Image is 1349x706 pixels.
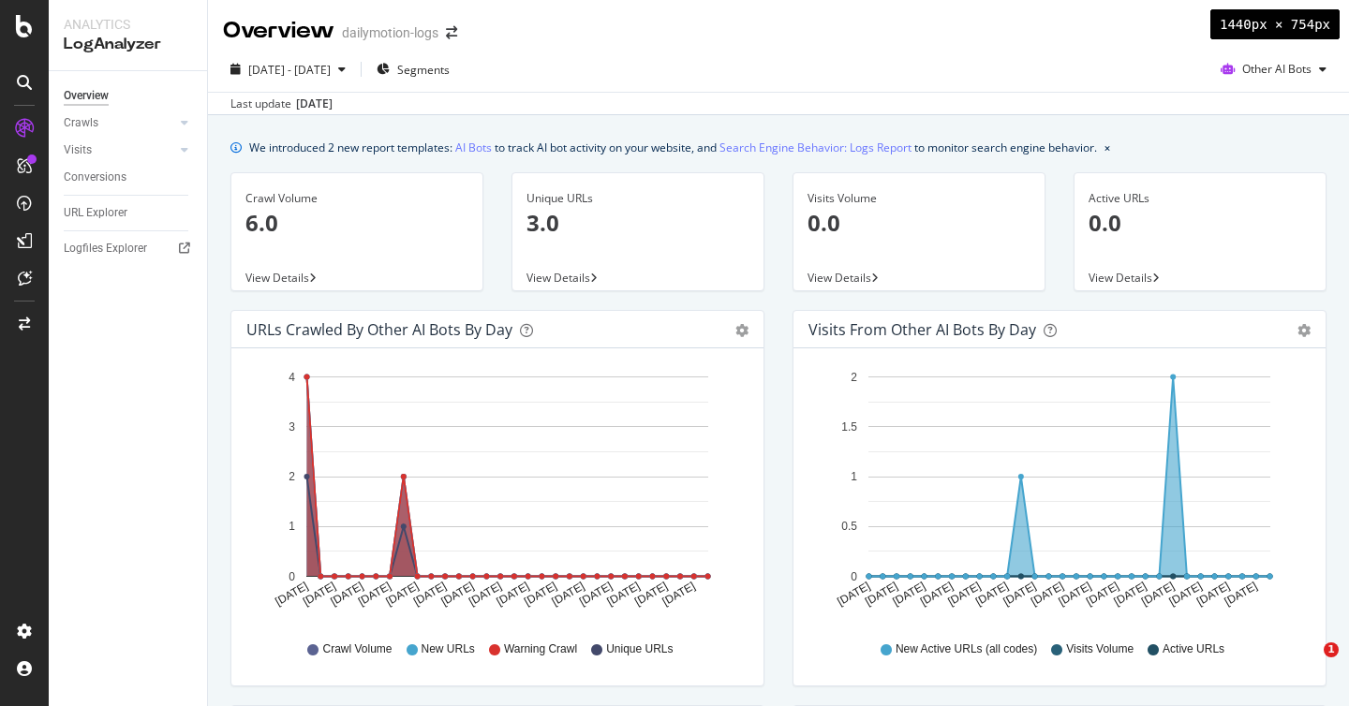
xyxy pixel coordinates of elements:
div: info banner [230,138,1327,157]
text: [DATE] [328,580,365,609]
text: 0 [289,570,295,583]
text: [DATE] [1139,580,1177,609]
text: [DATE] [1084,580,1121,609]
text: [DATE] [973,580,1011,609]
span: View Details [526,270,590,286]
text: [DATE] [522,580,559,609]
text: [DATE] [411,580,449,609]
text: [DATE] [918,580,956,609]
div: dailymotion-logs [342,23,438,42]
div: Conversions [64,168,126,187]
text: [DATE] [863,580,900,609]
text: [DATE] [1112,580,1149,609]
p: 0.0 [808,207,1030,239]
text: 2 [851,371,857,384]
div: Unique URLs [526,190,749,207]
button: [DATE] - [DATE] [223,54,353,84]
text: 4 [289,371,295,384]
svg: A chart. [246,363,749,624]
span: New Active URLs (all codes) [896,641,1037,657]
text: [DATE] [660,580,698,609]
text: 0.5 [841,521,857,534]
span: View Details [245,270,309,286]
div: Logfiles Explorer [64,239,147,258]
p: 3.0 [526,207,749,239]
span: Warning Crawl [504,641,577,657]
div: URL Explorer [64,203,127,223]
text: [DATE] [383,580,421,609]
div: Visits [64,140,92,160]
text: [DATE] [495,580,532,609]
button: Segments [369,54,457,84]
span: Crawl Volume [322,641,392,657]
text: [DATE] [301,580,338,609]
p: 0.0 [1089,207,1312,239]
span: Unique URLs [606,641,673,657]
text: 0 [851,570,857,583]
text: [DATE] [273,580,310,609]
div: We introduced 2 new report templates: to track AI bot activity on your website, and to monitor se... [249,138,1097,157]
span: View Details [808,270,871,286]
text: [DATE] [890,580,927,609]
div: Crawls [64,113,98,133]
text: [DATE] [1194,580,1232,609]
text: [DATE] [835,580,872,609]
div: gear [735,324,749,337]
div: Last update [230,96,333,112]
text: [DATE] [1223,580,1260,609]
svg: A chart. [808,363,1311,624]
a: AI Bots [455,138,492,157]
text: 1 [851,470,857,483]
a: Crawls [64,113,175,133]
div: gear [1297,324,1311,337]
text: [DATE] [945,580,983,609]
div: arrow-right-arrow-left [446,26,457,39]
text: [DATE] [1001,580,1038,609]
text: 3 [289,420,295,434]
text: [DATE] [1057,580,1094,609]
span: Active URLs [1163,641,1224,657]
a: Visits [64,140,175,160]
text: [DATE] [577,580,615,609]
text: 1 [289,521,295,534]
a: Overview [64,86,194,106]
text: 2 [289,470,295,483]
div: Analytics [64,15,192,34]
div: Visits Volume [808,190,1030,207]
div: Overview [223,15,334,47]
a: Search Engine Behavior: Logs Report [719,138,912,157]
span: Other AI Bots [1242,61,1312,77]
button: close banner [1100,134,1115,161]
div: LogAnalyzer [64,34,192,55]
span: Visits Volume [1066,641,1134,657]
div: Active URLs [1089,190,1312,207]
text: 1.5 [841,420,857,434]
span: View Details [1089,270,1152,286]
text: [DATE] [550,580,587,609]
text: [DATE] [1029,580,1066,609]
text: [DATE] [356,580,393,609]
div: URLs Crawled by Other AI Bots by day [246,320,512,339]
text: [DATE] [1167,580,1205,609]
span: Segments [397,62,450,78]
text: [DATE] [632,580,670,609]
iframe: Intercom live chat [1285,642,1330,687]
div: [DATE] [296,96,333,112]
a: Logfiles Explorer [64,239,194,258]
a: Conversions [64,168,194,187]
span: 1 [1324,642,1339,657]
div: Overview [64,86,109,106]
div: Crawl Volume [245,190,468,207]
span: [DATE] - [DATE] [248,62,331,78]
span: New URLs [422,641,475,657]
text: [DATE] [605,580,643,609]
button: Other AI Bots [1213,54,1334,84]
div: Visits from Other AI Bots by day [808,320,1036,339]
p: 6.0 [245,207,468,239]
a: URL Explorer [64,203,194,223]
text: [DATE] [438,580,476,609]
text: [DATE] [467,580,504,609]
